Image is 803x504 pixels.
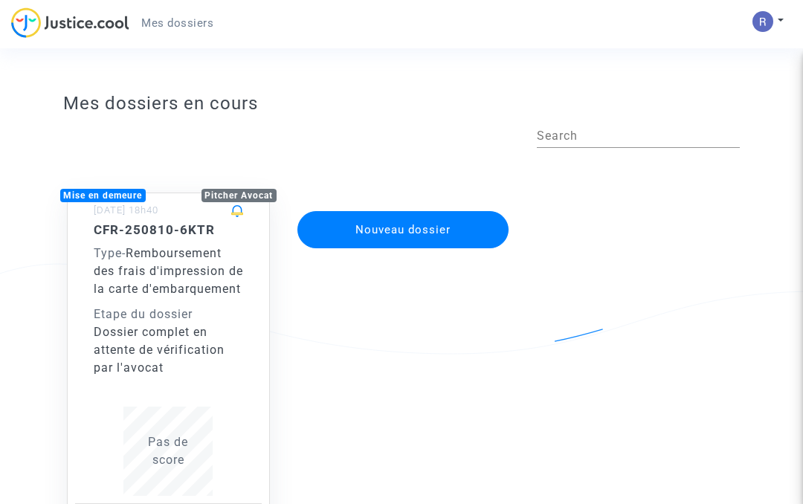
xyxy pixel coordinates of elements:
span: Mes dossiers [141,16,213,30]
a: Nouveau dossier [296,201,510,216]
div: Mise en demeure [60,189,146,202]
img: jc-logo.svg [11,7,129,38]
span: Remboursement des frais d'impression de la carte d'embarquement [94,246,243,296]
div: Pitcher Avocat [201,189,277,202]
span: Type [94,246,122,260]
h3: Mes dossiers en cours [63,93,741,114]
h5: CFR-250810-6KTR [94,222,244,237]
img: ACg8ocJYj2JO2ATbsAnxBBRn8KcGEqHQ6lWce64D9sVBA_ad2WxTsQ=s96-c [752,11,773,32]
button: Nouveau dossier [297,211,509,248]
small: [DATE] 18h40 [94,204,158,216]
div: Dossier complet en attente de vérification par l'avocat [94,323,244,377]
span: - [94,246,126,260]
a: Mes dossiers [129,12,225,34]
div: Etape du dossier [94,306,244,323]
span: Pas de score [148,435,188,467]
